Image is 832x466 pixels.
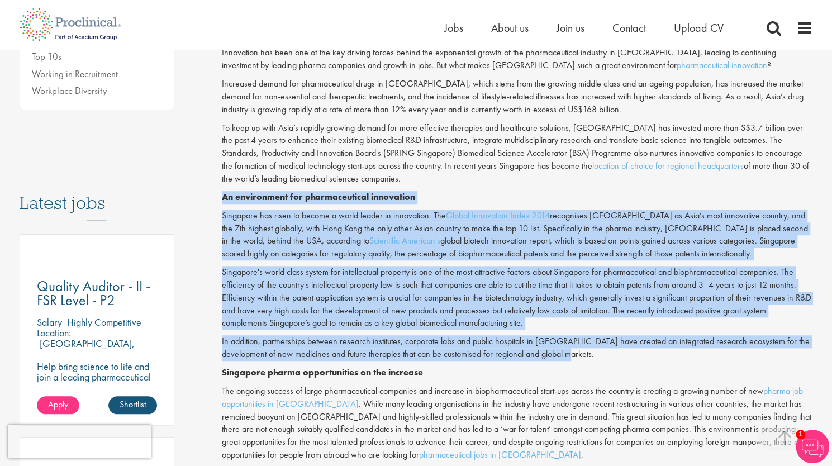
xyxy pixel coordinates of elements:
[222,122,813,186] p: To keep up with Asia’s rapidly growing demand for more effective therapies and healthcare solutio...
[796,430,805,439] span: 1
[674,21,724,35] a: Upload CV
[612,21,646,35] a: Contact
[37,279,158,307] a: Quality Auditor - II - FSR Level - P2
[222,385,803,410] a: pharma job opportunities in [GEOGRAPHIC_DATA]
[444,21,463,35] a: Jobs
[222,266,813,330] p: Singapore's world class system for intellectual property is one of the most attractive factors ab...
[222,335,813,361] p: In addition, partnerships between research institutes, corporate labs and public hospitals in [GE...
[37,396,79,414] a: Apply
[491,21,529,35] a: About us
[8,425,151,458] iframe: reCAPTCHA
[222,385,813,462] p: The ongoing success of large pharmaceutical companies and increase in biopharmaceutical start-ups...
[592,160,744,172] a: location of choice for regional headquarters
[222,191,415,203] strong: An environment for pharmaceutical innovation
[222,46,813,72] p: Innovation has been one of the key driving forces behind the exponential growth of the pharmaceut...
[796,430,829,463] img: Chatbot
[37,316,62,329] span: Salary
[32,84,107,97] a: Workplace Diversity
[677,59,767,71] a: pharmaceutical innovation
[37,277,150,310] span: Quality Auditor - II - FSR Level - P2
[37,361,158,425] p: Help bring science to life and join a leading pharmaceutical company to play a key role in delive...
[446,210,550,221] a: Global Innovation Index 2014
[222,78,813,116] p: Increased demand for pharmaceutical drugs in [GEOGRAPHIC_DATA], which stems from the growing midd...
[37,337,135,360] p: [GEOGRAPHIC_DATA], [GEOGRAPHIC_DATA]
[48,398,68,410] span: Apply
[32,68,118,80] a: Working in Recruitment
[557,21,584,35] a: Join us
[32,50,61,63] a: Top 10s
[419,449,581,460] a: pharmaceutical jobs in [GEOGRAPHIC_DATA]
[67,316,141,329] p: Highly Competitive
[20,165,175,220] h3: Latest jobs
[37,326,71,339] span: Location:
[222,367,423,378] strong: Singapore pharma opportunities on the increase
[108,396,157,414] a: Shortlist
[222,210,813,260] p: Singapore has risen to become a world leader in innovation. The recognises [GEOGRAPHIC_DATA] as A...
[369,235,440,246] a: Scientific American's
